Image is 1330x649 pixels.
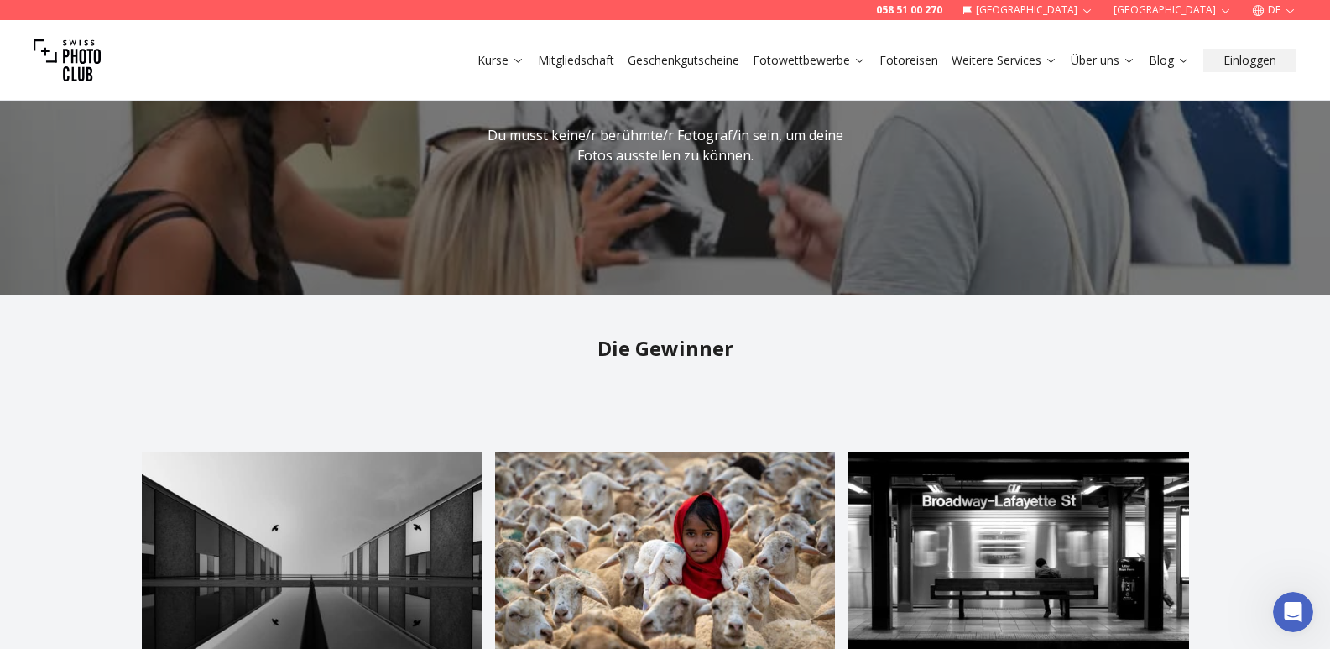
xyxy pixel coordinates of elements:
a: Blog [1149,52,1190,69]
a: 058 51 00 270 [876,3,942,17]
button: go back [11,7,43,39]
a: Fotoreisen [879,52,938,69]
input: Enter your email [71,273,269,306]
div: Osan • Vor 7m [27,187,102,197]
a: Mitgliedschaft [538,52,614,69]
button: Kurse [471,49,531,72]
button: Blog [1142,49,1197,72]
button: Über uns [1064,49,1142,72]
a: Fotowettbewerbe [753,52,866,69]
button: Mitgliedschaft [531,49,621,72]
button: Fotowettbewerbe [746,49,873,72]
button: Einloggen [1203,49,1296,72]
button: Geschenkgutscheine [621,49,746,72]
span: Osan [40,207,71,218]
div: Email [71,252,302,269]
p: Du musst keine/r berühmte/r Fotograf/in sein, um deine Fotos ausstellen zu können. [477,125,853,165]
div: Osan sagt… [13,114,322,353]
div: Schließen [295,7,325,37]
h1: Osan [81,8,115,21]
button: Weitere Services [945,49,1064,72]
div: Hi 😀 Schön, dass du uns besuchst. Stell' uns gerne jederzeit Fragen oder hinterlasse ein Feedback. [27,124,262,174]
img: Profile image for Osan [48,9,75,36]
img: Swiss photo club [34,27,101,94]
button: Fotoreisen [873,49,945,72]
a: Weitere Services [952,52,1057,69]
a: Über uns [1071,52,1135,69]
div: Hi 😀 Schön, dass du uns besuchst. Stell' uns gerne jederzeit Fragen oder hinterlasse ein Feedback... [13,114,275,184]
span: • Vor 6m [71,207,126,218]
a: Kurse [477,52,524,69]
button: Übermitteln [269,273,302,306]
iframe: Intercom live chat [1273,592,1313,632]
a: Geschenkgutscheine [628,52,739,69]
p: Vor 5 Std aktiv [81,21,161,38]
h2: Die Gewinner [142,335,1189,362]
button: Home [263,7,295,39]
img: Profile image for Osan [13,203,34,223]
